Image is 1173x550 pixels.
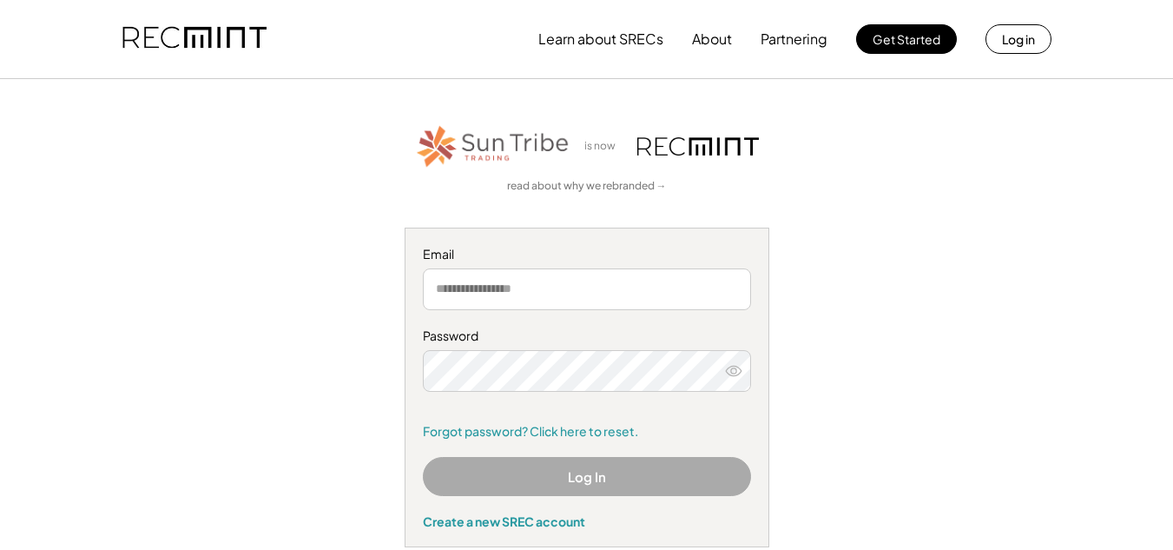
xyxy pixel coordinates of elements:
[856,24,957,54] button: Get Started
[538,22,663,56] button: Learn about SRECs
[423,457,751,496] button: Log In
[637,137,759,156] img: recmint-logotype%403x.png
[423,246,751,263] div: Email
[761,22,827,56] button: Partnering
[580,139,629,154] div: is now
[423,328,751,345] div: Password
[507,179,667,194] a: read about why we rebranded →
[692,22,732,56] button: About
[985,24,1051,54] button: Log in
[415,123,571,170] img: STT_Horizontal_Logo%2B-%2BColor.png
[423,514,751,529] div: Create a new SREC account
[423,423,751,441] a: Forgot password? Click here to reset.
[122,10,267,69] img: recmint-logotype%403x.png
